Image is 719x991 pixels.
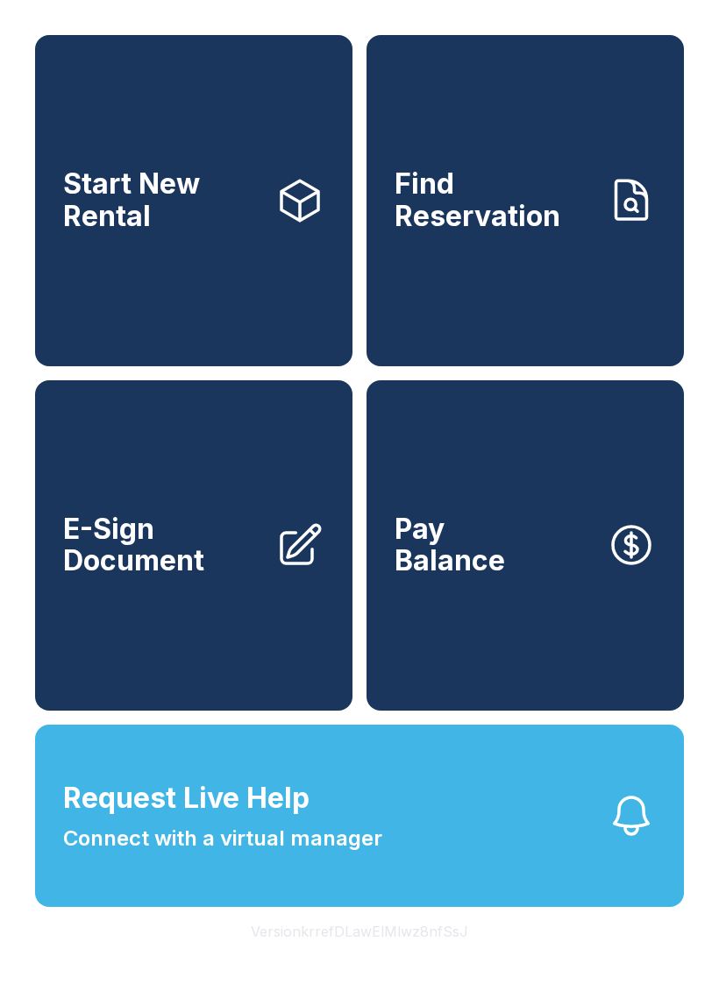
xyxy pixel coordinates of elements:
a: Start New Rental [35,35,352,366]
span: E-Sign Document [63,513,261,577]
a: Find Reservation [367,35,684,366]
span: Start New Rental [63,168,261,232]
button: VersionkrrefDLawElMlwz8nfSsJ [237,907,482,956]
span: Request Live Help [63,777,310,819]
button: PayBalance [367,380,684,711]
span: Pay Balance [395,513,505,577]
a: E-Sign Document [35,380,352,711]
span: Connect with a virtual manager [63,823,382,854]
button: Request Live HelpConnect with a virtual manager [35,725,684,907]
span: Find Reservation [395,168,593,232]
